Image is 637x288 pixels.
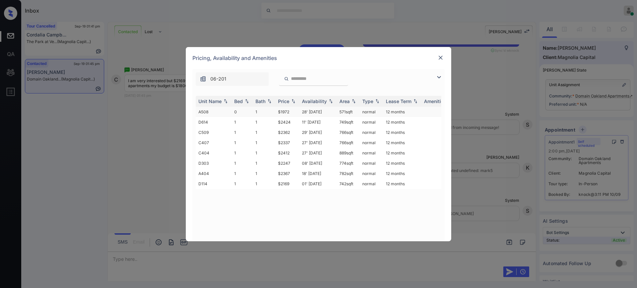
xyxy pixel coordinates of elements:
td: 12 months [383,138,421,148]
td: normal [360,107,383,117]
td: 889 sqft [337,148,360,158]
td: 12 months [383,117,421,127]
div: Pricing, Availability and Amenities [186,47,451,69]
div: Amenities [424,98,446,104]
td: 28' [DATE] [299,107,337,117]
td: A508 [196,107,232,117]
td: 12 months [383,148,421,158]
div: Bath [255,98,265,104]
td: 766 sqft [337,127,360,138]
td: 0 [232,107,253,117]
td: 782 sqft [337,168,360,179]
img: sorting [374,99,381,103]
td: 1 [253,179,275,189]
img: sorting [266,99,273,103]
td: 18' [DATE] [299,168,337,179]
td: 1 [232,127,253,138]
td: 27' [DATE] [299,148,337,158]
td: $2412 [275,148,299,158]
td: 742 sqft [337,179,360,189]
td: 1 [253,117,275,127]
td: 1 [253,158,275,168]
td: 1 [253,168,275,179]
td: $1972 [275,107,299,117]
td: D114 [196,179,232,189]
td: 1 [232,179,253,189]
td: 1 [232,117,253,127]
td: normal [360,148,383,158]
td: C407 [196,138,232,148]
img: icon-zuma [200,76,206,82]
td: 1 [253,148,275,158]
img: icon-zuma [435,73,443,81]
td: C404 [196,148,232,158]
td: $2367 [275,168,299,179]
td: normal [360,179,383,189]
img: icon-zuma [284,76,289,82]
div: Bed [234,98,243,104]
td: $2362 [275,127,299,138]
td: normal [360,138,383,148]
td: normal [360,158,383,168]
td: D614 [196,117,232,127]
td: 1 [232,148,253,158]
td: 766 sqft [337,138,360,148]
td: 1 [232,158,253,168]
td: 01' [DATE] [299,179,337,189]
td: 29' [DATE] [299,127,337,138]
div: Lease Term [386,98,411,104]
td: 12 months [383,127,421,138]
td: 12 months [383,158,421,168]
img: sorting [350,99,357,103]
td: normal [360,127,383,138]
img: sorting [412,99,419,103]
div: Unit Name [198,98,222,104]
img: sorting [222,99,229,103]
span: 06-201 [210,75,226,83]
td: 11' [DATE] [299,117,337,127]
img: sorting [327,99,334,103]
td: $2247 [275,158,299,168]
img: close [437,54,444,61]
td: C509 [196,127,232,138]
td: 12 months [383,179,421,189]
div: Price [278,98,289,104]
td: 1 [253,138,275,148]
img: sorting [244,99,250,103]
div: Area [339,98,350,104]
td: 27' [DATE] [299,138,337,148]
div: Type [362,98,373,104]
td: 1 [253,127,275,138]
td: 08' [DATE] [299,158,337,168]
td: 571 sqft [337,107,360,117]
td: D303 [196,158,232,168]
td: $2169 [275,179,299,189]
td: A404 [196,168,232,179]
img: sorting [290,99,297,103]
td: normal [360,117,383,127]
td: 1 [232,168,253,179]
td: 12 months [383,168,421,179]
td: 12 months [383,107,421,117]
td: $2337 [275,138,299,148]
td: 1 [232,138,253,148]
td: 749 sqft [337,117,360,127]
td: 774 sqft [337,158,360,168]
div: Availability [302,98,327,104]
td: $2424 [275,117,299,127]
td: 1 [253,107,275,117]
td: normal [360,168,383,179]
